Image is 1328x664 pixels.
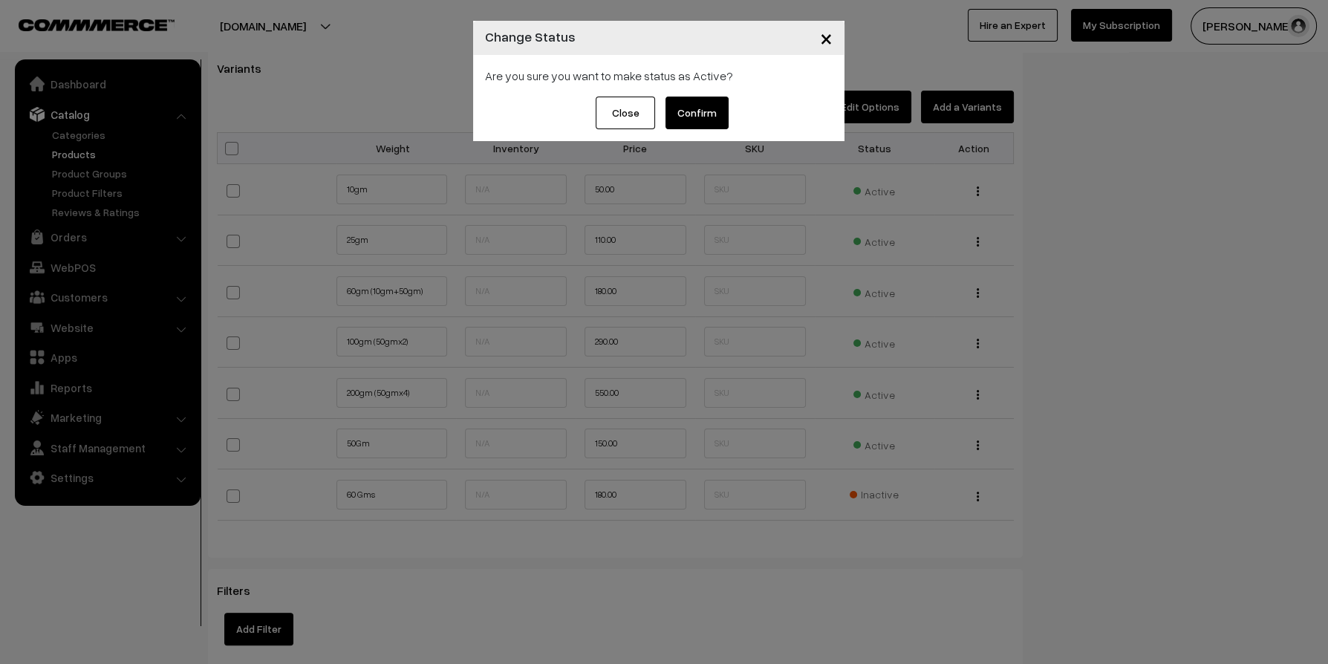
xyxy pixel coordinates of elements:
[665,97,729,129] button: Confirm
[820,24,833,51] span: ×
[485,27,576,47] h4: Change Status
[485,67,833,85] div: Are you sure you want to make status as Active?
[596,97,655,129] button: Close
[808,15,844,61] button: Close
